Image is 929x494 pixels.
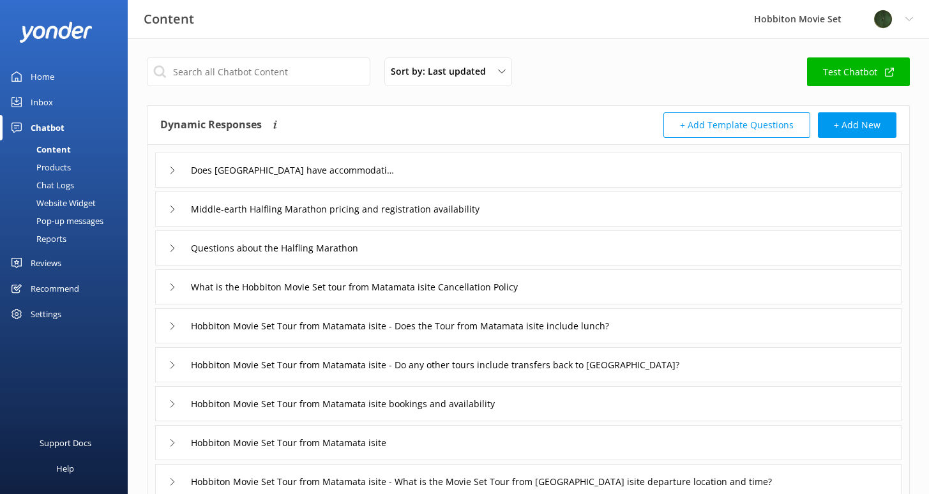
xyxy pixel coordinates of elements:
input: Search all Chatbot Content [147,57,370,86]
div: Products [8,158,71,176]
h4: Dynamic Responses [160,112,262,138]
div: Recommend [31,276,79,301]
button: + Add New [818,112,896,138]
div: Reports [8,230,66,248]
span: Sort by: Last updated [391,64,494,79]
a: Reports [8,230,128,248]
div: Support Docs [40,430,91,456]
div: Inbox [31,89,53,115]
a: Products [8,158,128,176]
a: Chat Logs [8,176,128,194]
div: Chat Logs [8,176,74,194]
a: Test Chatbot [807,57,910,86]
img: yonder-white-logo.png [19,22,93,43]
button: + Add Template Questions [663,112,810,138]
div: Help [56,456,74,481]
div: Reviews [31,250,61,276]
a: Pop-up messages [8,212,128,230]
div: Website Widget [8,194,96,212]
div: Content [8,140,71,158]
div: Pop-up messages [8,212,103,230]
a: Website Widget [8,194,128,212]
div: Home [31,64,54,89]
a: Content [8,140,128,158]
h3: Content [144,9,194,29]
div: Chatbot [31,115,64,140]
img: 34-1720495293.png [873,10,893,29]
div: Settings [31,301,61,327]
